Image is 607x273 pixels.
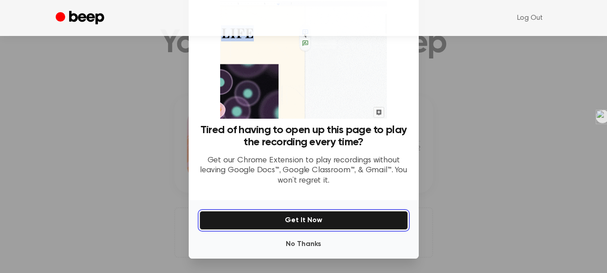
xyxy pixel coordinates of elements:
[199,211,408,230] button: Get It Now
[508,7,552,29] a: Log Out
[199,235,408,253] button: No Thanks
[56,9,106,27] a: Beep
[199,156,408,186] p: Get our Chrome Extension to play recordings without leaving Google Docs™, Google Classroom™, & Gm...
[199,124,408,148] h3: Tired of having to open up this page to play the recording every time?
